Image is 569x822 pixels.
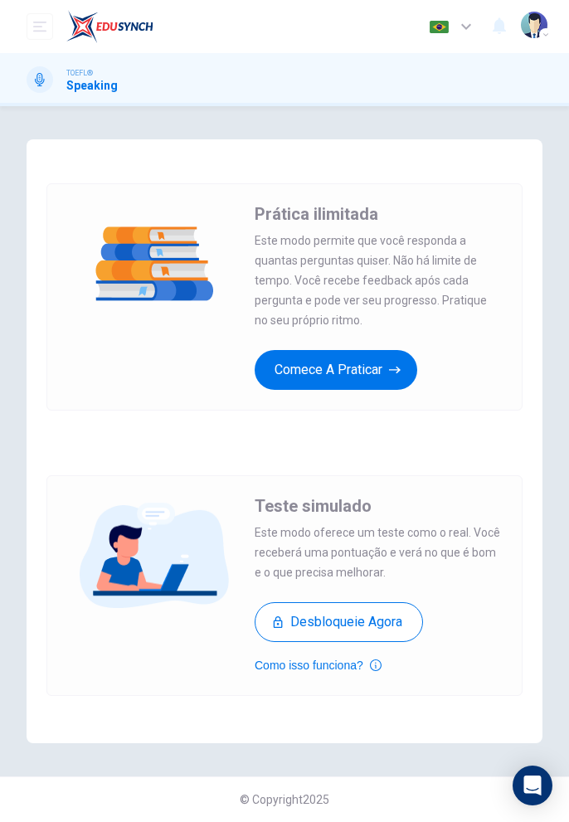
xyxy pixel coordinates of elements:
[255,204,378,224] span: Prática ilimitada
[27,13,53,40] button: open mobile menu
[521,12,547,38] img: Profile picture
[255,523,502,582] span: Este modo oferece um teste como o real. Você receberá uma pontuação e verá no que é bom e o que p...
[66,10,153,43] img: EduSynch logo
[429,21,450,33] img: pt
[255,602,423,642] button: Desbloqueie agora
[255,350,417,390] button: Comece a praticar
[255,655,382,675] button: Como isso funciona?
[255,496,372,516] span: Teste simulado
[66,67,93,79] span: TOEFL®
[66,79,118,92] h1: Speaking
[513,766,552,805] div: Open Intercom Messenger
[240,793,329,806] span: © Copyright 2025
[255,231,502,330] span: Este modo permite que você responda a quantas perguntas quiser. Não há limite de tempo. Você rece...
